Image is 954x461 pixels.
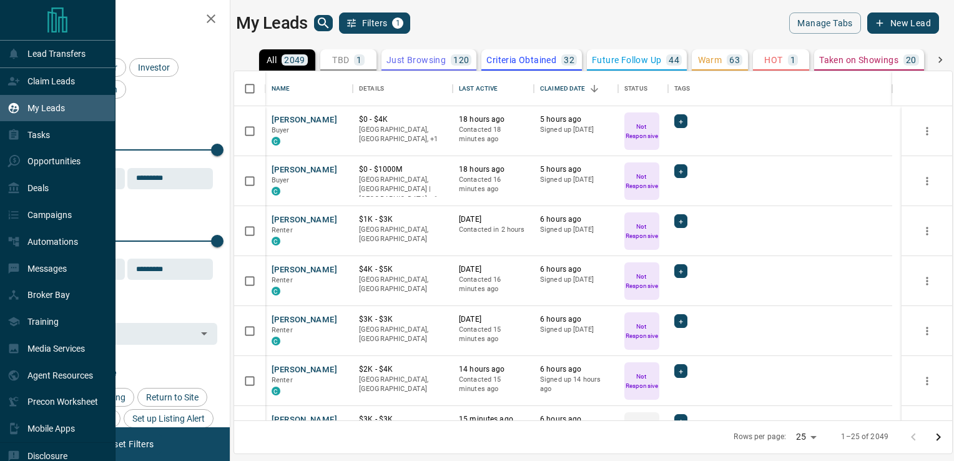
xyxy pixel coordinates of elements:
span: Return to Site [142,392,203,402]
div: + [674,264,687,278]
p: [DATE] [459,314,528,325]
button: search button [314,15,333,31]
div: Investor [129,58,179,77]
span: Renter [272,376,293,384]
div: Status [618,71,668,106]
button: more [918,372,937,390]
p: $4K - $5K [359,264,446,275]
button: more [918,172,937,191]
p: 6 hours ago [540,214,612,225]
span: Set up Listing Alert [128,414,209,424]
p: 20 [906,56,917,64]
p: 6 hours ago [540,264,612,275]
p: All [267,56,277,64]
div: condos.ca [272,387,280,395]
p: Contacted 16 minutes ago [459,175,528,194]
button: Go to next page [926,425,951,450]
p: $1K - $3K [359,214,446,225]
p: Contacted 16 minutes ago [459,275,528,294]
p: 1 [357,56,361,64]
p: 18 hours ago [459,164,528,175]
span: Buyer [272,176,290,184]
button: [PERSON_NAME] [272,364,337,376]
button: more [918,122,937,141]
span: + [679,365,683,377]
span: Renter [272,276,293,284]
p: Warm [698,56,722,64]
span: + [679,115,683,127]
div: condos.ca [272,187,280,196]
button: more [918,222,937,240]
span: + [679,165,683,177]
p: Signed up [DATE] [540,175,612,185]
button: Filters1 [339,12,411,34]
span: + [679,215,683,227]
button: [PERSON_NAME] [272,164,337,176]
span: Renter [272,226,293,234]
p: Contacted in 2 hours [459,225,528,235]
p: 5 hours ago [540,164,612,175]
button: [PERSON_NAME] [272,214,337,226]
p: 32 [564,56,574,64]
div: condos.ca [272,137,280,146]
div: Claimed Date [540,71,586,106]
p: $2K - $4K [359,364,446,375]
p: [GEOGRAPHIC_DATA], [GEOGRAPHIC_DATA] [359,225,446,244]
button: Reset Filters [95,434,162,455]
p: 2049 [284,56,305,64]
p: [GEOGRAPHIC_DATA], [GEOGRAPHIC_DATA] [359,275,446,294]
button: more [918,322,937,340]
p: 63 [729,56,740,64]
p: Not Responsive [626,322,658,340]
p: Signed up [DATE] [540,275,612,285]
span: Renter [272,326,293,334]
p: Not Responsive [626,172,658,191]
p: $0 - $1000M [359,164,446,175]
p: Not Responsive [626,372,658,390]
div: 25 [791,428,821,446]
p: 1–25 of 2049 [841,432,888,442]
div: + [674,114,687,128]
button: Sort [586,80,603,97]
button: more [918,272,937,290]
p: $3K - $3K [359,314,446,325]
button: [PERSON_NAME] [272,414,337,426]
div: + [674,214,687,228]
p: Signed up 14 hours ago [540,375,612,394]
button: [PERSON_NAME] [272,264,337,276]
div: Tags [668,71,892,106]
div: Set up Listing Alert [124,409,214,428]
div: Name [265,71,353,106]
div: Details [359,71,384,106]
h1: My Leads [236,13,308,33]
span: 1 [393,19,402,27]
div: Claimed Date [534,71,618,106]
span: Buyer [272,126,290,134]
p: Not Responsive [626,272,658,290]
div: Last Active [459,71,498,106]
p: Toronto [359,175,446,204]
p: 6 hours ago [540,314,612,325]
p: 44 [669,56,679,64]
button: [PERSON_NAME] [272,314,337,326]
p: 18 hours ago [459,114,528,125]
p: Future Follow Up [592,56,661,64]
div: condos.ca [272,237,280,245]
p: Signed up [DATE] [540,325,612,335]
div: Details [353,71,453,106]
div: + [674,314,687,328]
span: + [679,315,683,327]
p: $0 - $4K [359,114,446,125]
p: Contacted 15 minutes ago [459,375,528,394]
span: Investor [134,62,174,72]
span: + [679,265,683,277]
div: Last Active [453,71,534,106]
p: 6 hours ago [540,414,612,425]
div: Return to Site [137,388,207,407]
p: 6 hours ago [540,364,612,375]
p: 120 [453,56,469,64]
p: [GEOGRAPHIC_DATA], [GEOGRAPHIC_DATA] [359,375,446,394]
div: Name [272,71,290,106]
p: HOT [764,56,782,64]
h2: Filters [40,12,217,27]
